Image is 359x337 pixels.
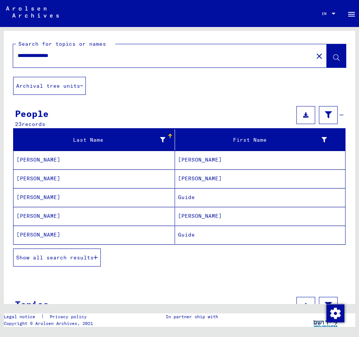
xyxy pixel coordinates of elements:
[4,313,41,320] a: Legal notice
[178,134,336,146] div: First Name
[15,121,22,127] span: 23
[13,151,175,169] mat-cell: [PERSON_NAME]
[13,207,175,225] mat-cell: [PERSON_NAME]
[16,136,165,144] div: Last Name
[4,320,96,327] p: Copyright © Arolsen Archives, 2021
[13,129,175,150] mat-header-cell: Last Name
[175,151,345,169] mat-cell: [PERSON_NAME]
[13,77,86,95] button: Archival tree units
[16,254,94,261] span: Show all search results
[344,6,359,21] button: Toggle sidenav
[4,313,96,320] div: |
[18,40,106,47] mat-label: Search for topics or names
[22,121,45,127] span: records
[175,129,345,150] mat-header-cell: First Name
[16,134,175,146] div: Last Name
[312,313,340,332] img: yv_logo.png
[6,6,59,18] img: Arolsen_neg.svg
[326,304,344,322] img: Change consent
[13,188,175,207] mat-cell: [PERSON_NAME]
[175,207,345,225] mat-cell: [PERSON_NAME]
[178,136,327,144] div: First Name
[15,298,49,311] div: Topics
[15,107,49,120] div: People
[347,10,356,19] mat-icon: Side nav toggle icon
[175,169,345,188] mat-cell: [PERSON_NAME]
[312,48,327,63] button: Clear
[175,188,345,207] mat-cell: Guide
[13,249,101,267] button: Show all search results
[315,52,324,61] mat-icon: close
[44,313,96,320] a: Privacy policy
[166,313,218,320] p: In partner ship with
[322,12,330,16] span: EN
[13,169,175,188] mat-cell: [PERSON_NAME]
[175,226,345,244] mat-cell: Guide
[13,226,175,244] mat-cell: [PERSON_NAME]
